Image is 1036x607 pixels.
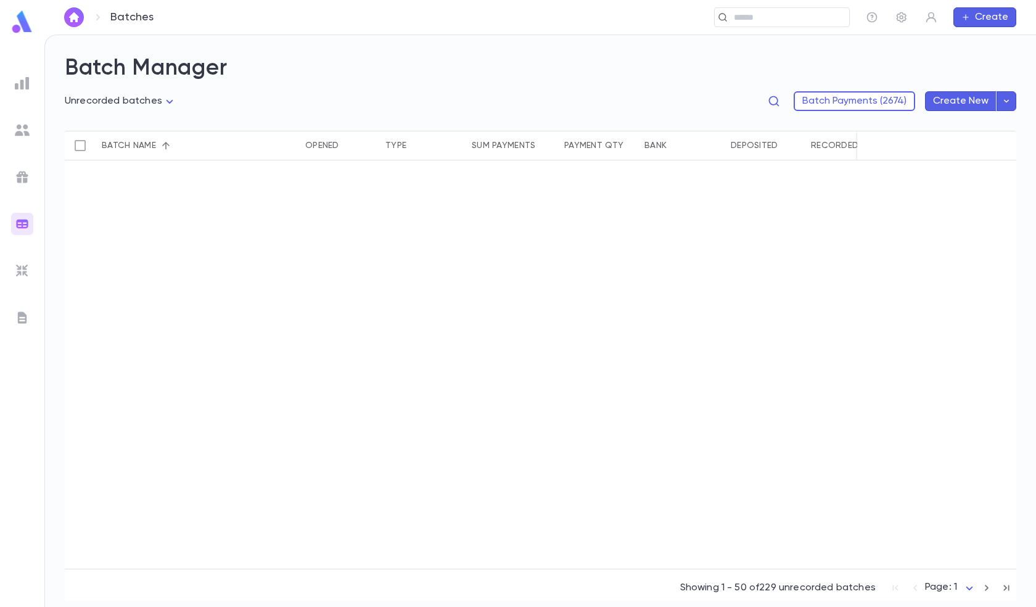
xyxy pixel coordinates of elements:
[472,131,535,160] div: Sum payments
[466,131,558,160] div: Sum payments
[644,131,667,160] div: Bank
[67,12,81,22] img: home_white.a664292cf8c1dea59945f0da9f25487c.svg
[925,578,977,597] div: Page: 1
[110,10,154,24] p: Batches
[925,91,997,111] button: Create New
[731,131,778,160] div: Deposited
[638,131,725,160] div: Bank
[156,136,176,155] button: Sort
[15,310,30,325] img: letters_grey.7941b92b52307dd3b8a917253454ce1c.svg
[564,131,623,160] div: Payment qty
[15,217,30,231] img: batches_gradient.0a22e14384a92aa4cd678275c0c39cc4.svg
[15,263,30,278] img: imports_grey.530a8a0e642e233f2baf0ef88e8c9fcb.svg
[794,91,915,111] button: Batch Payments (2674)
[925,582,957,592] span: Page: 1
[299,131,379,160] div: Opened
[811,131,858,160] div: Recorded
[102,131,156,160] div: Batch name
[15,76,30,91] img: reports_grey.c525e4749d1bce6a11f5fe2a8de1b229.svg
[558,131,638,160] div: Payment qty
[385,131,406,160] div: Type
[379,131,466,160] div: Type
[15,170,30,184] img: campaigns_grey.99e729a5f7ee94e3726e6486bddda8f1.svg
[96,131,219,160] div: Batch name
[725,131,805,160] div: Deposited
[680,582,876,594] p: Showing 1 - 50 of 229 unrecorded batches
[953,7,1016,27] button: Create
[305,131,339,160] div: Opened
[65,55,1016,82] h2: Batch Manager
[65,96,162,106] span: Unrecorded batches
[805,131,885,160] div: Recorded
[10,10,35,34] img: logo
[65,92,177,111] div: Unrecorded batches
[15,123,30,138] img: students_grey.60c7aba0da46da39d6d829b817ac14fc.svg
